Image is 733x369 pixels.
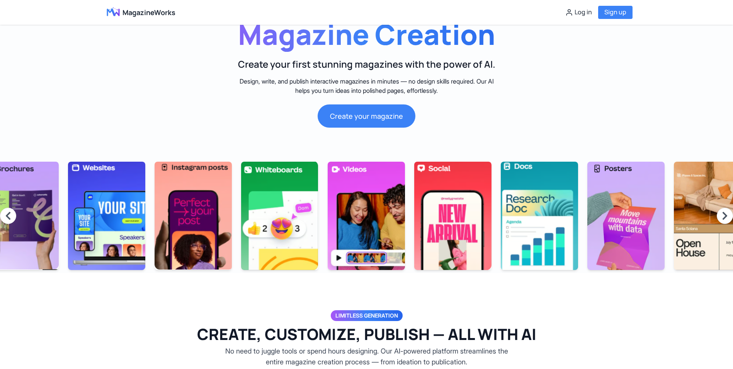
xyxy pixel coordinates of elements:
img: Logo [101,6,126,19]
img: Template 11 [68,162,145,270]
p: No need to juggle tools or spend hours designing. Our AI-powered platform streamlines the entire ... [218,346,515,367]
button: Create your magazine [318,104,415,128]
span: LIMITLESS GENERATION [331,310,403,321]
span: MagazineWorks [122,7,175,18]
h2: Create, Customize, Publish — All with AI [132,327,602,341]
img: Template 13 [241,162,318,270]
button: Log in [565,7,592,17]
a: MagazineWorks [101,6,175,19]
img: Template 12 [155,162,232,270]
p: Design, write, and publish interactive magazines in minutes — no design skills required. Our AI h... [237,77,497,95]
img: Template 15 [414,162,492,270]
img: Template 17 [587,162,665,270]
img: Template 14 [328,162,405,270]
button: Sign up [598,6,633,19]
h1: Magazine Creation [175,17,558,52]
img: Template 16 [501,162,578,270]
h2: Create your first stunning magazines with the power of AI. [175,58,558,70]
